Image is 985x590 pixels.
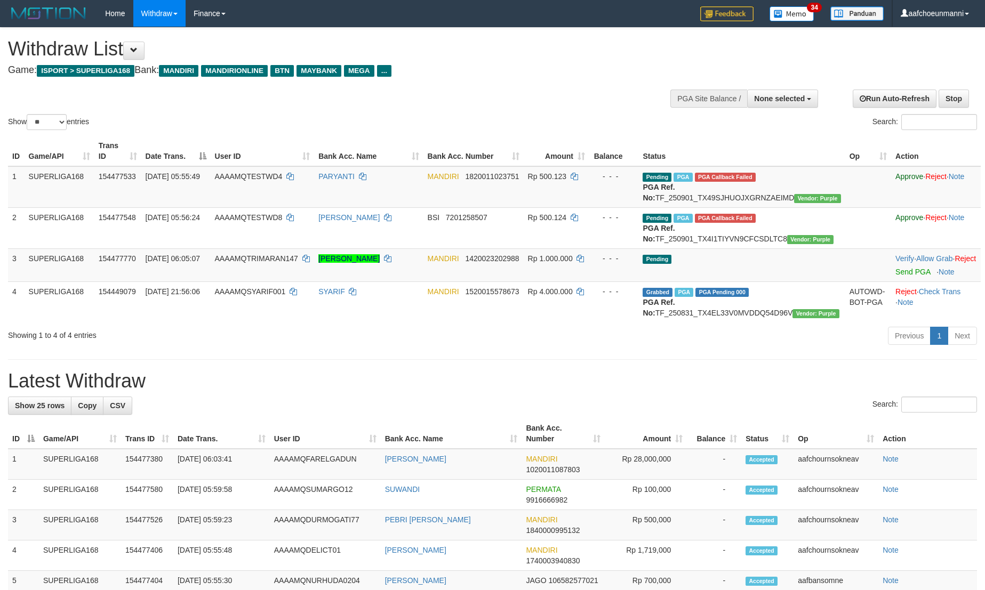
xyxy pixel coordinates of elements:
[8,326,403,341] div: Showing 1 to 4 of 4 entries
[121,510,173,540] td: 154477526
[955,254,976,263] a: Reject
[215,287,286,296] span: AAAAMQSYARIF001
[8,114,89,130] label: Show entries
[883,455,899,463] a: Note
[428,172,459,181] span: MANDIRI
[428,213,440,222] span: BSI
[146,213,200,222] span: [DATE] 05:56:24
[794,449,878,480] td: aafchournsokneav
[39,449,121,480] td: SUPERLIGA168
[794,510,878,540] td: aafchournsokneav
[901,114,977,130] input: Search:
[594,253,634,264] div: - - -
[939,90,969,108] a: Stop
[446,213,487,222] span: Copy 7201258507 to clipboard
[891,136,981,166] th: Action
[201,65,268,77] span: MANDIRIONLINE
[99,213,136,222] span: 154477548
[377,65,391,77] span: ...
[39,418,121,449] th: Game/API: activate to sort column ascending
[687,540,741,571] td: -
[381,418,522,449] th: Bank Acc. Name: activate to sort column ascending
[605,418,687,449] th: Amount: activate to sort column ascending
[695,288,749,297] span: PGA Pending
[643,224,675,243] b: PGA Ref. No:
[99,287,136,296] span: 154449079
[8,166,25,208] td: 1
[39,510,121,540] td: SUPERLIGA168
[589,136,638,166] th: Balance
[895,254,914,263] a: Verify
[428,287,459,296] span: MANDIRI
[121,418,173,449] th: Trans ID: activate to sort column ascending
[8,281,25,322] td: 4
[770,6,814,21] img: Button%20Memo.svg
[883,515,899,524] a: Note
[746,455,778,464] span: Accepted
[173,480,270,510] td: [DATE] 05:59:58
[71,397,103,415] a: Copy
[423,136,524,166] th: Bank Acc. Number: activate to sort column ascending
[428,254,459,263] span: MANDIRI
[27,114,67,130] select: Showentries
[344,65,374,77] span: MEGA
[526,576,546,585] span: JAGO
[25,281,94,322] td: SUPERLIGA168
[8,65,646,76] h4: Game: Bank:
[528,287,573,296] span: Rp 4.000.000
[8,5,89,21] img: MOTION_logo.png
[25,166,94,208] td: SUPERLIGA168
[8,418,39,449] th: ID: activate to sort column descending
[8,480,39,510] td: 2
[173,449,270,480] td: [DATE] 06:03:41
[901,397,977,413] input: Search:
[526,546,557,554] span: MANDIRI
[747,90,818,108] button: None selected
[687,510,741,540] td: -
[845,136,891,166] th: Op: activate to sort column ascending
[522,418,605,449] th: Bank Acc. Number: activate to sort column ascending
[895,172,923,181] a: Approve
[638,166,845,208] td: TF_250901_TX49SJHUOJXGRNZAEIMD
[891,207,981,248] td: · ·
[465,287,519,296] span: Copy 1520015578673 to clipboard
[895,268,930,276] a: Send PGA
[605,480,687,510] td: Rp 100,000
[385,576,446,585] a: [PERSON_NAME]
[215,254,298,263] span: AAAAMQTRIMARAN147
[103,397,132,415] a: CSV
[674,173,692,182] span: Marked by aafmaleo
[526,526,580,535] span: Copy 1840000995132 to clipboard
[121,449,173,480] td: 154477380
[594,171,634,182] div: - - -
[594,212,634,223] div: - - -
[385,455,446,463] a: [PERSON_NAME]
[270,510,381,540] td: AAAAMQDURMOGATI77
[670,90,747,108] div: PGA Site Balance /
[173,418,270,449] th: Date Trans.: activate to sort column ascending
[605,449,687,480] td: Rp 28,000,000
[8,540,39,571] td: 4
[25,136,94,166] th: Game/API: activate to sort column ascending
[159,65,198,77] span: MANDIRI
[746,486,778,495] span: Accepted
[78,401,97,410] span: Copy
[695,214,756,223] span: PGA Error
[8,207,25,248] td: 2
[674,214,692,223] span: Marked by aafmaleo
[8,248,25,281] td: 3
[638,207,845,248] td: TF_250901_TX4I1TIYVN9CFCSDLTC8
[39,540,121,571] td: SUPERLIGA168
[807,3,821,12] span: 34
[605,510,687,540] td: Rp 500,000
[792,309,839,318] span: Vendor URL: https://trx4.1velocity.biz
[883,576,899,585] a: Note
[385,546,446,554] a: [PERSON_NAME]
[99,172,136,181] span: 154477533
[916,254,952,263] a: Allow Grab
[925,213,947,222] a: Reject
[925,172,947,181] a: Reject
[643,288,672,297] span: Grabbed
[526,556,580,565] span: Copy 1740003940830 to clipboard
[99,254,136,263] span: 154477770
